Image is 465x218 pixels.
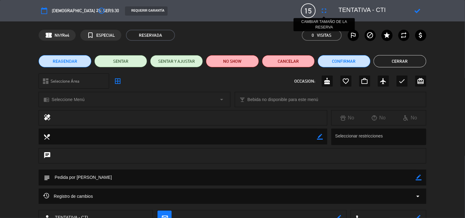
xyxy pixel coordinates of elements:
[374,55,426,67] button: Cerrar
[51,78,79,85] span: Seleccione Área
[417,77,425,85] i: card_giftcard
[206,55,259,67] button: NO SHOW
[400,32,408,39] i: repeat
[43,193,93,200] span: Registro de cambios
[262,55,315,67] button: Cancelar
[312,32,314,39] span: 0
[218,96,226,103] i: arrow_drop_down
[301,3,316,18] span: 15
[42,77,49,85] i: dashboard
[125,6,167,16] div: REQUERIR GARANTÍA
[40,7,48,14] i: calendar_today
[44,114,51,122] i: healing
[332,114,363,122] div: No
[96,5,107,16] button: access_time
[51,96,84,103] span: Seleccione Menú
[39,55,91,67] button: REAGENDAR
[367,32,374,39] i: block
[248,96,318,103] span: Bebida no disponible para este menú
[53,58,77,65] span: REAGENDAR
[44,152,51,160] i: chat
[126,30,175,41] span: RESERVADA
[361,77,368,85] i: work_outline
[394,114,426,122] div: No
[150,55,203,67] button: SENTAR Y AJUSTAR
[318,55,371,67] button: Confirmar
[240,97,246,103] i: local_bar
[416,175,422,180] i: border_color
[350,32,357,39] i: outlined_flag
[52,7,111,14] span: [DEMOGRAPHIC_DATA] 25, sep.
[44,97,49,103] i: chrome_reader_mode
[417,32,425,39] i: attach_money
[321,7,328,14] i: fullscreen
[380,77,387,85] i: airplanemode_active
[109,7,119,14] span: 19:30
[342,77,350,85] i: favorite_border
[324,77,331,85] i: cake
[96,32,115,39] span: ESPECIAL
[43,174,50,181] i: subject
[317,134,323,140] i: border_color
[398,77,406,85] i: check
[43,133,50,140] i: local_dining
[45,32,52,39] span: confirmation_number
[317,32,332,39] em: Visitas
[383,32,391,39] i: star
[363,114,394,122] div: No
[114,77,121,85] i: border_all
[295,78,315,85] span: OCCASION:
[55,32,69,39] span: NhYRe4
[39,5,50,16] button: calendar_today
[94,55,147,67] button: SENTAR
[414,193,422,200] i: arrow_drop_down
[294,18,355,32] div: CAMBIAR TAMAÑO DE LA RESERVA
[319,5,330,16] button: fullscreen
[98,7,105,14] i: access_time
[87,32,94,39] i: turned_in_not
